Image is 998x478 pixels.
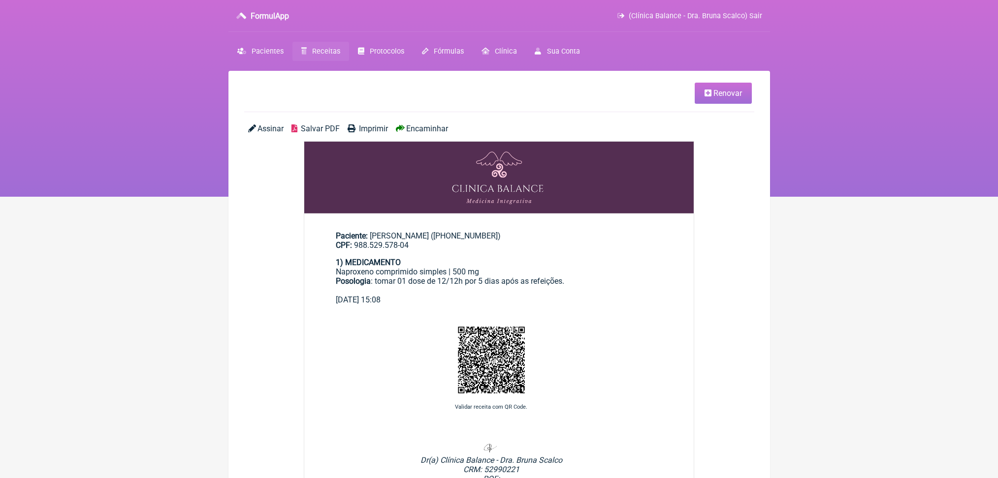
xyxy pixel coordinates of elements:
a: (Clínica Balance - Dra. Bruna Scalco) Sair [617,12,762,20]
a: Renovar [695,83,752,104]
span: Pacientes [252,47,284,56]
div: Naproxeno comprimido simples | 500 mg [336,267,663,276]
p: Validar receita com QR Code. [304,404,678,410]
a: Assinar [248,124,284,133]
h3: FormulApp [251,11,289,21]
a: Pacientes [228,42,292,61]
a: Salvar PDF [291,124,340,133]
span: Renovar [713,89,742,98]
div: [DATE] 15:08 [336,295,663,304]
div: [PERSON_NAME] ([PHONE_NUMBER]) [336,231,663,250]
strong: 1) MEDICAMENTO [336,258,401,267]
span: Protocolos [370,47,404,56]
span: Salvar PDF [301,124,340,133]
div: : tomar 01 dose de 12/12h por 5 dias após as refeições. [336,276,663,295]
span: Fórmulas [434,47,464,56]
a: Sua Conta [526,42,588,61]
a: Receitas [292,42,349,61]
a: Clínica [473,42,526,61]
a: Protocolos [349,42,413,61]
span: CPF: [336,240,352,250]
span: Encaminhar [406,124,448,133]
span: Paciente: [336,231,368,240]
a: Fórmulas [413,42,473,61]
span: Receitas [312,47,340,56]
img: OHRMBDAMBDLv2SiBD+EP9LuaQDBICIzAAAAAAAAAAAAAAAAAAAAAAAEAM3AEAAAAAAAAAAAAAAAAAAAAAAAAAAAAAYuAOAAAA... [304,142,694,213]
img: B10R1f97rMxfAAAAAElFTkSuQmCC [473,439,510,453]
img: 5R3d0R3d0R39efwLOjYw5y5IYlAAAAAASUVORK5CYII= [454,323,528,397]
a: Imprimir [348,124,388,133]
span: Sua Conta [547,47,580,56]
span: Assinar [258,124,284,133]
a: Encaminhar [396,124,448,133]
strong: Posologia [336,276,371,286]
span: Clínica [495,47,517,56]
p: Dr(a) Clínica Balance - Dra. Bruna Scalco [304,455,678,465]
p: CRM: 52990221 [304,465,678,474]
div: 988.529.578-04 [336,240,663,250]
span: Imprimir [359,124,388,133]
span: (Clínica Balance - Dra. Bruna Scalco) Sair [629,12,762,20]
